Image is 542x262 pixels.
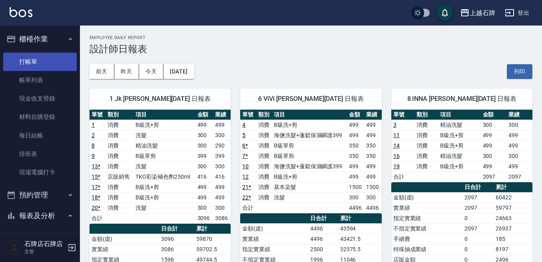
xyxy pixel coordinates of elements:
[3,108,77,126] a: 材料自購登錄
[90,110,106,120] th: 單號
[134,130,195,140] td: 洗髮
[438,140,480,151] td: B級洗+剪
[92,132,95,138] a: 2
[494,203,532,213] td: 59797
[391,234,462,244] td: 手續費
[240,223,308,234] td: 金額(虛)
[438,110,480,120] th: 項目
[139,64,164,79] button: 今天
[213,130,231,140] td: 300
[272,161,347,171] td: 海鹽洗髮+蓬鬆保濕瞬護399
[393,122,397,128] a: 3
[414,120,438,130] td: 消費
[393,142,400,149] a: 14
[338,213,382,224] th: 累計
[240,203,256,213] td: 合計
[106,192,134,203] td: 消費
[3,29,77,49] button: 櫃檯作業
[256,182,272,192] td: 消費
[507,64,532,79] button: 列印
[364,110,381,120] th: 業績
[481,140,507,151] td: 499
[462,223,494,234] td: 2097
[494,213,532,223] td: 24663
[114,64,139,79] button: 昨天
[99,95,221,103] span: 1 Jk [PERSON_NAME][DATE] 日報表
[462,182,494,193] th: 日合計
[213,110,231,120] th: 業績
[240,234,308,244] td: 實業績
[364,171,381,182] td: 499
[256,120,272,130] td: 消費
[195,192,213,203] td: 499
[347,110,364,120] th: 金額
[391,110,415,120] th: 單號
[364,140,381,151] td: 350
[308,223,338,234] td: 4496
[462,203,494,213] td: 2097
[240,244,308,254] td: 指定實業績
[3,163,77,181] a: 現場電腦打卡
[364,161,381,171] td: 499
[414,110,438,120] th: 類別
[106,120,134,130] td: 消費
[242,122,245,128] a: 4
[256,130,272,140] td: 消費
[462,192,494,203] td: 2097
[457,5,498,21] button: 上越石牌
[195,203,213,213] td: 300
[494,244,532,254] td: 8197
[195,130,213,140] td: 300
[272,110,347,120] th: 項目
[393,132,400,138] a: 11
[470,8,495,18] div: 上越石牌
[213,140,231,151] td: 290
[272,151,347,161] td: B級單剪
[134,203,195,213] td: 洗髮
[106,151,134,161] td: 消費
[213,192,231,203] td: 499
[3,145,77,163] a: 排班表
[506,171,532,182] td: 2097
[3,89,77,108] a: 現金收支登錄
[414,140,438,151] td: 消費
[347,192,364,203] td: 300
[242,163,249,169] a: 10
[106,171,134,182] td: 店販銷售
[90,43,532,55] h3: 設計師日報表
[364,203,381,213] td: 4496
[272,140,347,151] td: B級單剪
[106,203,134,213] td: 消費
[159,224,194,234] th: 日合計
[506,120,532,130] td: 300
[391,110,532,182] table: a dense table
[195,151,213,161] td: 399
[494,234,532,244] td: 185
[347,182,364,192] td: 1500
[308,213,338,224] th: 日合計
[347,130,364,140] td: 499
[438,130,480,140] td: B級洗+剪
[90,35,532,40] h2: Employee Daily Report
[401,95,523,103] span: 8 INNA [PERSON_NAME][DATE] 日報表
[134,192,195,203] td: B級洗+剪
[506,110,532,120] th: 業績
[393,153,400,159] a: 16
[438,120,480,130] td: 精油洗髮
[134,171,195,182] td: TKO彩染補色劑250ml
[494,223,532,234] td: 26937
[347,151,364,161] td: 350
[256,140,272,151] td: 消費
[92,122,95,128] a: 1
[338,244,382,254] td: 32375.5
[3,205,77,226] button: 報表及分析
[481,110,507,120] th: 金額
[3,229,77,247] a: 報表目錄
[272,120,347,130] td: B級洗+剪
[437,5,453,21] button: save
[163,64,194,79] button: [DATE]
[272,130,347,140] td: 海鹽洗髮+蓬鬆保濕瞬護399
[272,171,347,182] td: B級洗+剪
[10,7,32,17] img: Logo
[92,142,95,149] a: 8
